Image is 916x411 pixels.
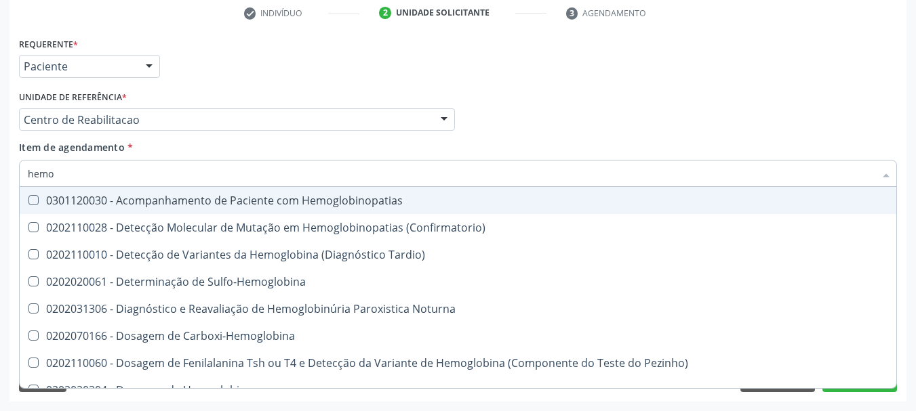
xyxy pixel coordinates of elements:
div: 0202031306 - Diagnóstico e Reavaliação de Hemoglobinúria Paroxistica Noturna [28,303,888,314]
span: Item de agendamento [19,141,125,154]
span: Centro de Reabilitacao [24,113,427,127]
label: Unidade de referência [19,87,127,108]
div: 0202110010 - Detecção de Variantes da Hemoglobina (Diagnóstico Tardio) [28,249,888,260]
label: Requerente [19,34,78,55]
div: 0202020061 - Determinação de Sulfo-Hemoglobina [28,276,888,287]
div: 2 [379,7,391,19]
div: 0301120030 - Acompanhamento de Paciente com Hemoglobinopatias [28,195,888,206]
input: Buscar por procedimentos [28,160,875,187]
div: 0202110028 - Detecção Molecular de Mutação em Hemoglobinopatias (Confirmatorio) [28,222,888,233]
div: 0202070166 - Dosagem de Carboxi-Hemoglobina [28,330,888,341]
div: Unidade solicitante [396,7,490,19]
span: Paciente [24,60,132,73]
div: 0202020304 - Dosagem de Hemoglobina [28,385,888,395]
div: 0202110060 - Dosagem de Fenilalanina Tsh ou T4 e Detecção da Variante de Hemoglobina (Componente ... [28,358,888,368]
